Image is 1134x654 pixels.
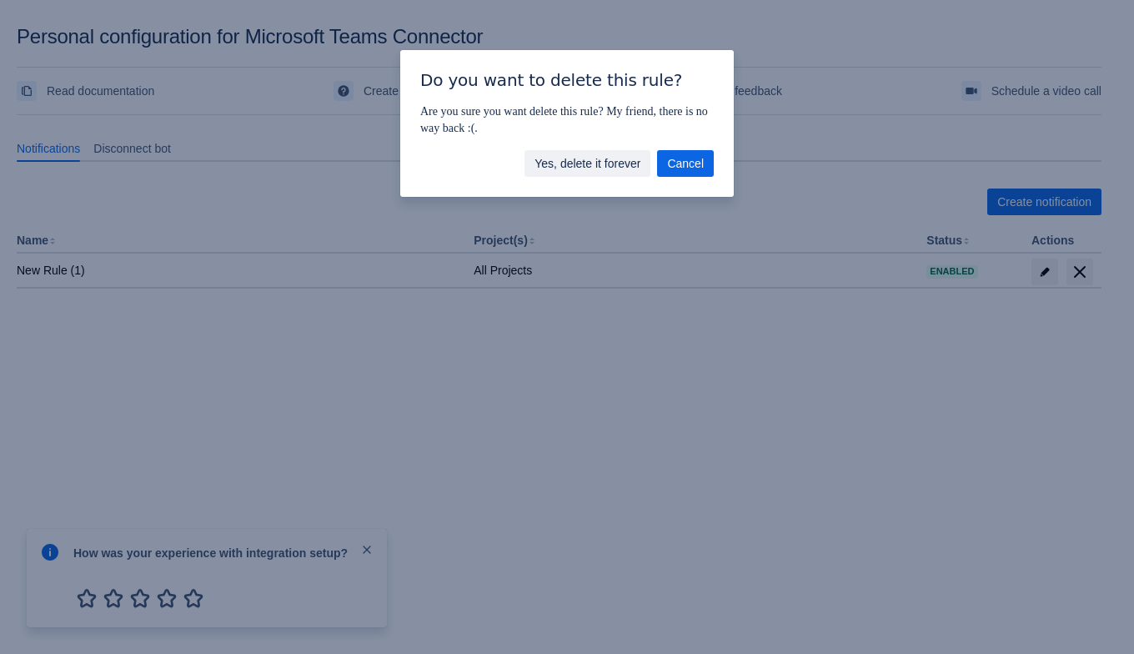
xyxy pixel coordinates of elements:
span: Cancel [667,150,704,177]
span: Yes, delete it forever [534,150,640,177]
p: Are you sure you want delete this rule? My friend, there is no way back :(. [420,103,714,137]
button: Cancel [657,150,714,177]
button: Yes, delete it forever [524,150,650,177]
span: Do you want to delete this rule? [420,70,682,90]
